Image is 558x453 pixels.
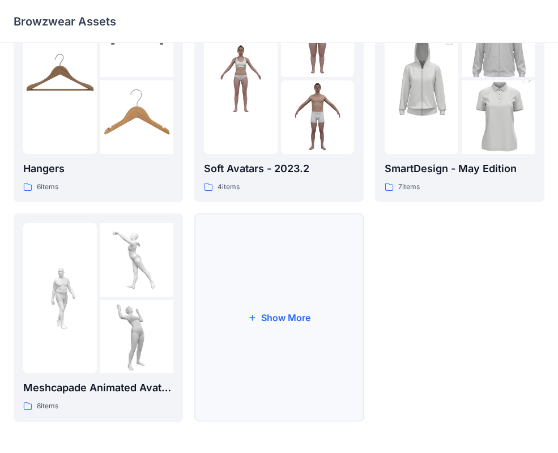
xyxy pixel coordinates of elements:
[204,42,278,116] img: folder 1
[385,24,458,134] img: folder 1
[23,262,97,335] img: folder 1
[23,161,173,177] p: Hangers
[37,400,58,412] p: 8 items
[281,80,355,154] img: folder 3
[398,181,420,193] p: 7 items
[14,213,183,422] a: folder 1folder 2folder 3Meshcapade Animated Avatars8items
[462,62,535,172] img: folder 3
[23,42,97,116] img: folder 1
[100,223,174,297] img: folder 2
[218,181,240,193] p: 4 items
[385,161,535,177] p: SmartDesign - May Edition
[37,181,58,193] p: 6 items
[100,80,174,154] img: folder 3
[204,161,354,177] p: Soft Avatars - 2023.2
[14,14,116,29] p: Browzwear Assets
[23,380,173,396] p: Meshcapade Animated Avatars
[194,213,364,422] button: Show More
[100,300,174,374] img: folder 3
